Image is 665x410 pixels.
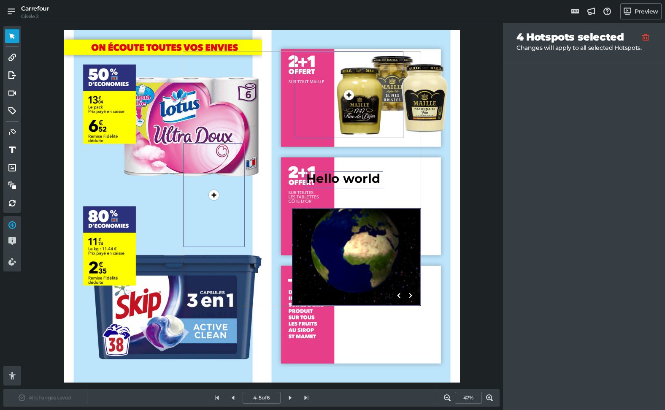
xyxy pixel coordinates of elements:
[516,31,651,43] h2: 4 Hotspots selected
[283,391,297,405] a: Next page
[620,3,662,19] a: Preview
[4,4,19,19] a: Menu
[21,5,49,12] h5: Carrefour
[29,395,71,401] h6: All changes saved
[243,392,281,404] button: 4-5of6
[455,392,482,404] button: 47%
[516,43,651,52] p: Changes will apply to all selected Hotspots.
[641,32,651,42] a: Delete Hotspot
[226,391,240,405] a: Previous page
[299,391,314,405] a: Last page
[21,14,49,19] h6: Gisele 2
[210,391,224,405] a: First page
[463,395,473,400] span: 47%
